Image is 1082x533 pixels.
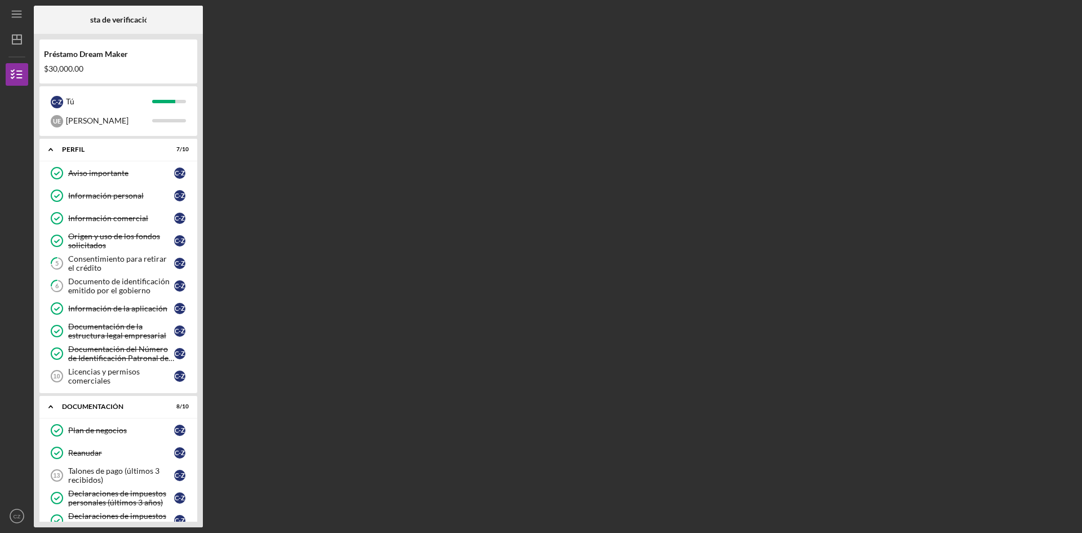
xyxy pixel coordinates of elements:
font: Documentación de la estructura legal empresarial [68,321,166,340]
a: 10Licencias y permisos comercialesC-Z [45,365,192,387]
font: -Z [179,449,185,456]
font: -Z [179,282,185,289]
font: -Z [179,259,185,267]
font: C [175,259,179,267]
font: [PERSON_NAME] [66,116,128,125]
font: -Z [179,517,185,524]
font: Declaraciones de impuestos personales (últimos 3 años) [68,488,166,507]
font: -Z [179,350,185,357]
font: C [175,494,179,501]
font: Lista de verificación [84,15,153,24]
font: Préstamo Dream Maker [44,49,128,59]
tspan: 10 [53,373,60,380]
font: Consentimiento para retirar el crédito [68,254,167,272]
font: C [175,472,179,479]
font: -Z [179,372,185,380]
font: C [175,282,179,289]
a: Origen y uso de los fondos solicitadosC-Z [45,230,192,252]
a: Información comercialC-Z [45,207,192,230]
font: / [180,403,182,409]
font: C [175,192,179,199]
font: Tú [66,96,74,106]
font: UE [53,117,61,125]
font: 10 [182,146,189,152]
a: ReanudarC-Z [45,442,192,464]
font: -Z [179,305,185,312]
font: Talones de pago (últimos 3 recibidos) [68,466,159,484]
a: 13Talones de pago (últimos 3 recibidos)C-Z [45,464,192,487]
font: C [175,426,179,434]
font: -Z [179,214,185,222]
font: C [175,327,179,334]
a: 6Documento de identificación emitido por el gobiernoC-Z [45,275,192,297]
font: C [175,305,179,312]
font: 7 [176,146,180,152]
font: Información comercial [68,213,148,223]
font: Origen y uso de los fondos solicitados [68,231,160,250]
font: Licencias y permisos comerciales [68,367,140,385]
font: Documento de identificación emitido por el gobierno [68,276,170,295]
tspan: 13 [53,472,60,479]
a: Aviso importanteC-Z [45,162,192,184]
a: Declaraciones de impuestos personales (últimos 3 años)C-Z [45,487,192,509]
font: -Z [179,169,185,177]
font: Reanudar [68,448,102,457]
text: CZ [14,513,21,519]
font: Perfil [62,145,85,153]
font: C [175,237,179,244]
font: -Z [179,472,185,479]
font: -Z [179,426,185,434]
font: Información de la aplicación [68,303,167,313]
tspan: 6 [55,283,59,290]
font: -Z [56,98,62,105]
font: -Z [179,192,185,199]
font: Documentación [62,402,123,411]
font: / [180,146,182,152]
a: Plan de negociosC-Z [45,419,192,442]
font: Declaraciones de impuestos comerciales (últimos 3 años) [68,511,167,530]
font: C [175,214,179,222]
font: 8 [176,403,180,409]
font: -Z [179,327,185,334]
a: Información personalC-Z [45,184,192,207]
font: C [175,169,179,177]
a: Información de la aplicaciónC-Z [45,297,192,320]
font: Información personal [68,191,144,200]
a: Documentación del Número de Identificación Patronal del IRSC-Z [45,342,192,365]
a: 5Consentimiento para retirar el créditoC-Z [45,252,192,275]
font: -Z [179,494,185,501]
font: 10 [182,403,189,409]
tspan: 5 [55,260,59,267]
font: Documentación del Número de Identificación Patronal del IRS [68,344,174,372]
font: C [175,517,179,524]
font: Plan de negocios [68,425,127,435]
font: -Z [179,237,185,244]
button: CZ [6,505,28,527]
font: $30,000.00 [44,64,83,73]
font: C [175,350,179,357]
a: Declaraciones de impuestos comerciales (últimos 3 años)C-Z [45,509,192,532]
font: Aviso importante [68,168,128,178]
a: Documentación de la estructura legal empresarialC-Z [45,320,192,342]
font: C [175,449,179,456]
font: C [52,98,56,105]
font: C [175,372,179,380]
